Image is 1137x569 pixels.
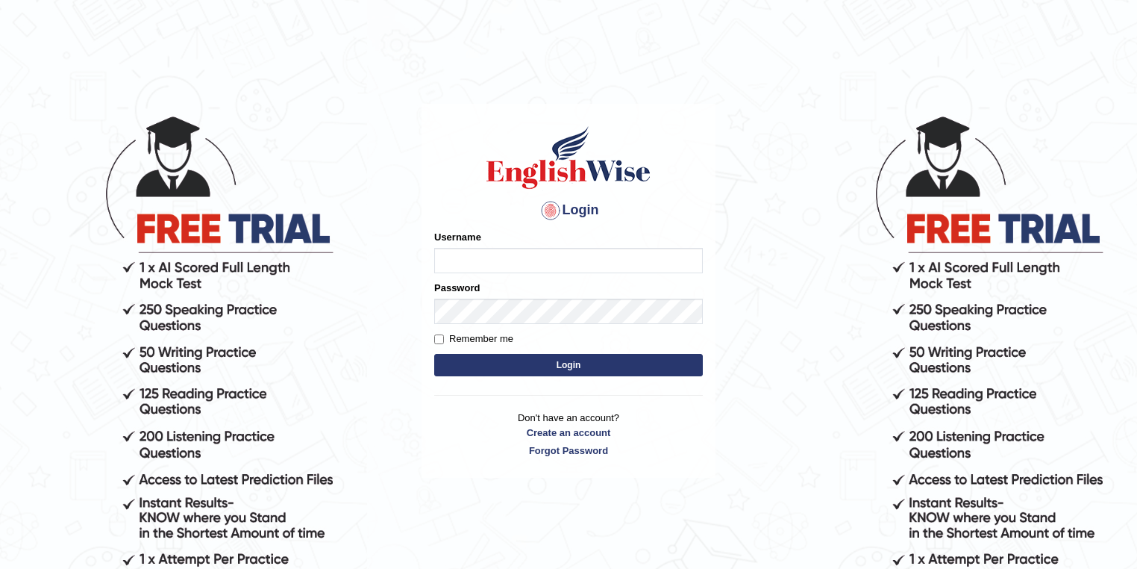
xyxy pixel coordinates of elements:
[483,124,654,191] img: Logo of English Wise sign in for intelligent practice with AI
[434,332,513,346] label: Remember me
[434,281,480,295] label: Password
[434,411,703,457] p: Don't have an account?
[434,230,481,244] label: Username
[434,444,703,458] a: Forgot Password
[434,426,703,440] a: Create an account
[434,354,703,376] button: Login
[434,335,444,344] input: Remember me
[434,199,703,223] h4: Login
